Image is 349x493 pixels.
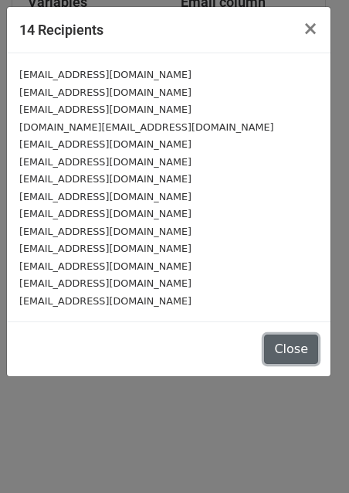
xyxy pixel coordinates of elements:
small: [EMAIL_ADDRESS][DOMAIN_NAME] [19,138,191,150]
iframe: Chat Widget [272,419,349,493]
small: [EMAIL_ADDRESS][DOMAIN_NAME] [19,295,191,307]
button: Close [290,7,330,50]
small: [EMAIL_ADDRESS][DOMAIN_NAME] [19,191,191,202]
span: × [303,18,318,39]
small: [EMAIL_ADDRESS][DOMAIN_NAME] [19,69,191,80]
small: [EMAIL_ADDRESS][DOMAIN_NAME] [19,208,191,219]
small: [EMAIL_ADDRESS][DOMAIN_NAME] [19,104,191,115]
small: [EMAIL_ADDRESS][DOMAIN_NAME] [19,243,191,254]
small: [EMAIL_ADDRESS][DOMAIN_NAME] [19,226,191,237]
div: Widget de chat [272,419,349,493]
small: [EMAIL_ADDRESS][DOMAIN_NAME] [19,277,191,289]
small: [DOMAIN_NAME][EMAIL_ADDRESS][DOMAIN_NAME] [19,121,273,133]
small: [EMAIL_ADDRESS][DOMAIN_NAME] [19,87,191,98]
small: [EMAIL_ADDRESS][DOMAIN_NAME] [19,173,191,185]
small: [EMAIL_ADDRESS][DOMAIN_NAME] [19,156,191,168]
small: [EMAIL_ADDRESS][DOMAIN_NAME] [19,260,191,272]
h5: 14 Recipients [19,19,103,40]
button: Close [264,335,318,364]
